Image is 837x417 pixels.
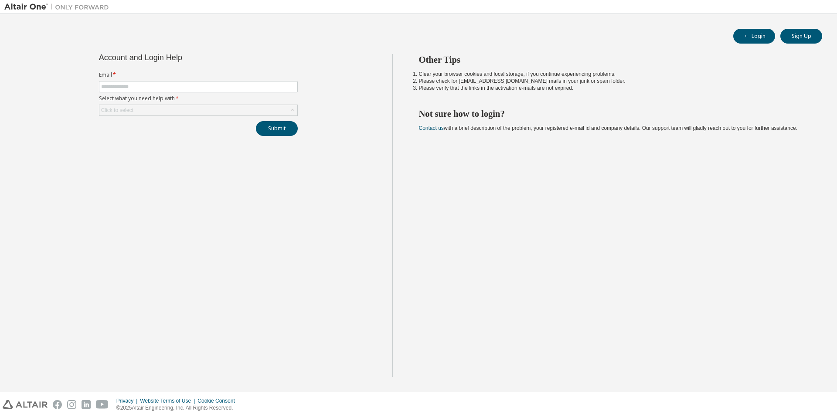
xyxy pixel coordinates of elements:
button: Sign Up [780,29,822,44]
img: youtube.svg [96,400,109,409]
img: Altair One [4,3,113,11]
h2: Not sure how to login? [419,108,807,119]
li: Clear your browser cookies and local storage, if you continue experiencing problems. [419,71,807,78]
div: Click to select [101,107,133,114]
p: © 2025 Altair Engineering, Inc. All Rights Reserved. [116,404,240,412]
div: Cookie Consent [197,397,240,404]
img: instagram.svg [67,400,76,409]
img: facebook.svg [53,400,62,409]
li: Please verify that the links in the activation e-mails are not expired. [419,85,807,92]
a: Contact us [419,125,444,131]
label: Select what you need help with [99,95,298,102]
button: Submit [256,121,298,136]
div: Account and Login Help [99,54,258,61]
li: Please check for [EMAIL_ADDRESS][DOMAIN_NAME] mails in your junk or spam folder. [419,78,807,85]
button: Login [733,29,775,44]
div: Privacy [116,397,140,404]
img: altair_logo.svg [3,400,48,409]
label: Email [99,71,298,78]
div: Click to select [99,105,297,115]
div: Website Terms of Use [140,397,197,404]
span: with a brief description of the problem, your registered e-mail id and company details. Our suppo... [419,125,797,131]
img: linkedin.svg [82,400,91,409]
h2: Other Tips [419,54,807,65]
